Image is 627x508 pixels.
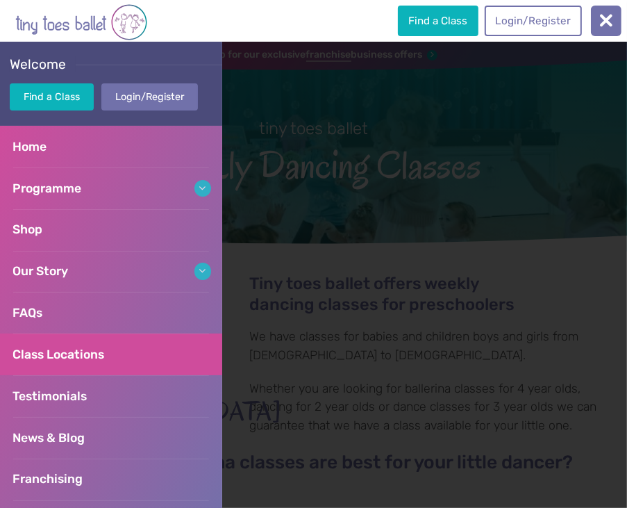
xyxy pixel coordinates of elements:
[10,83,94,110] a: Find a Class
[10,56,76,72] span: Welcome
[12,431,85,445] span: News & Blog
[15,3,147,42] img: tiny toes ballet
[398,6,478,36] a: Find a Class
[12,306,42,320] span: FAQs
[12,347,104,361] span: Class Locations
[12,181,81,195] span: Programme
[12,222,42,236] span: Shop
[12,140,47,154] span: Home
[12,472,83,486] span: Franchising
[12,264,68,278] span: Our Story
[12,389,87,403] span: Testimonials
[485,6,582,36] a: Login/Register
[101,83,198,110] a: Login/Register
